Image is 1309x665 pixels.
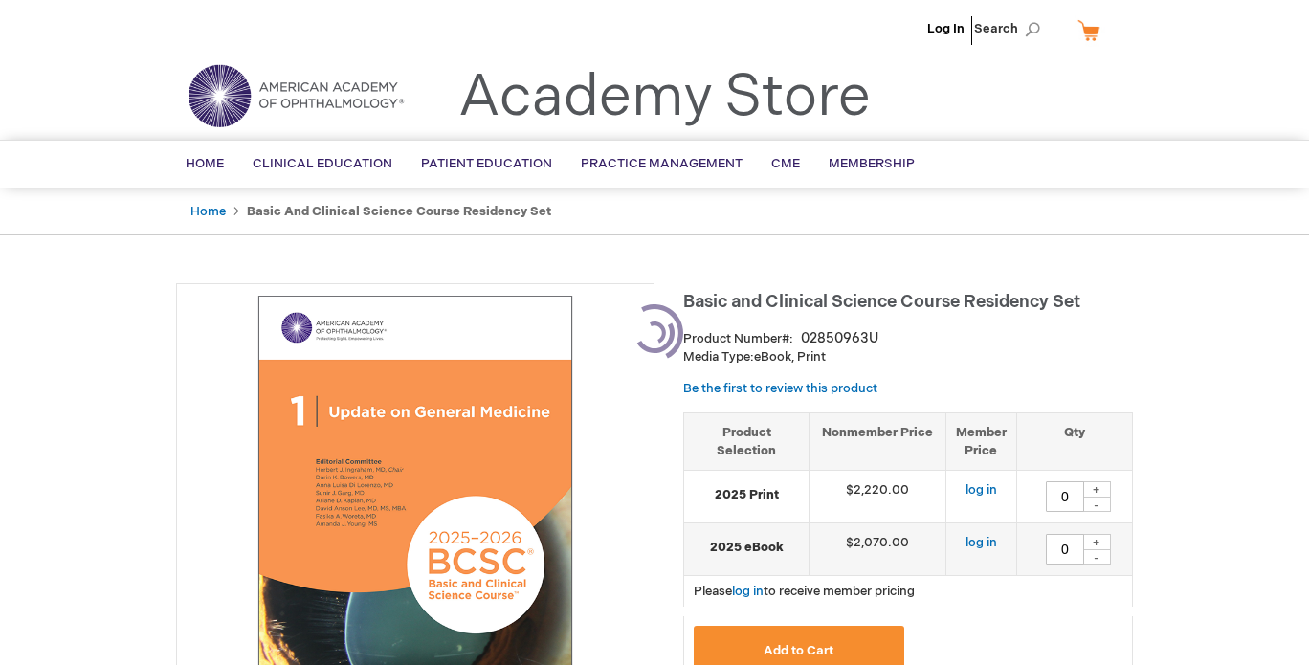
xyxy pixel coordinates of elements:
[458,63,871,132] a: Academy Store
[1046,481,1084,512] input: Qty
[683,292,1080,312] span: Basic and Clinical Science Course Residency Set
[694,486,799,504] strong: 2025 Print
[810,523,946,576] td: $2,070.00
[684,412,810,470] th: Product Selection
[732,584,764,599] a: log in
[1046,534,1084,565] input: Qty
[421,156,552,171] span: Patient Education
[927,21,965,36] a: Log In
[1082,481,1111,498] div: +
[581,156,743,171] span: Practice Management
[965,535,997,550] a: log in
[1016,412,1132,470] th: Qty
[945,412,1016,470] th: Member Price
[764,643,833,658] span: Add to Cart
[771,156,800,171] span: CME
[683,348,1133,366] p: eBook, Print
[1082,549,1111,565] div: -
[190,204,226,219] a: Home
[694,584,915,599] span: Please to receive member pricing
[253,156,392,171] span: Clinical Education
[1082,497,1111,512] div: -
[186,156,224,171] span: Home
[810,471,946,523] td: $2,220.00
[683,349,754,365] strong: Media Type:
[683,381,877,396] a: Be the first to review this product
[694,539,799,557] strong: 2025 eBook
[801,329,878,348] div: 02850963U
[1082,534,1111,550] div: +
[974,10,1047,48] span: Search
[965,482,997,498] a: log in
[810,412,946,470] th: Nonmember Price
[247,204,551,219] strong: Basic and Clinical Science Course Residency Set
[829,156,915,171] span: Membership
[683,331,793,346] strong: Product Number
